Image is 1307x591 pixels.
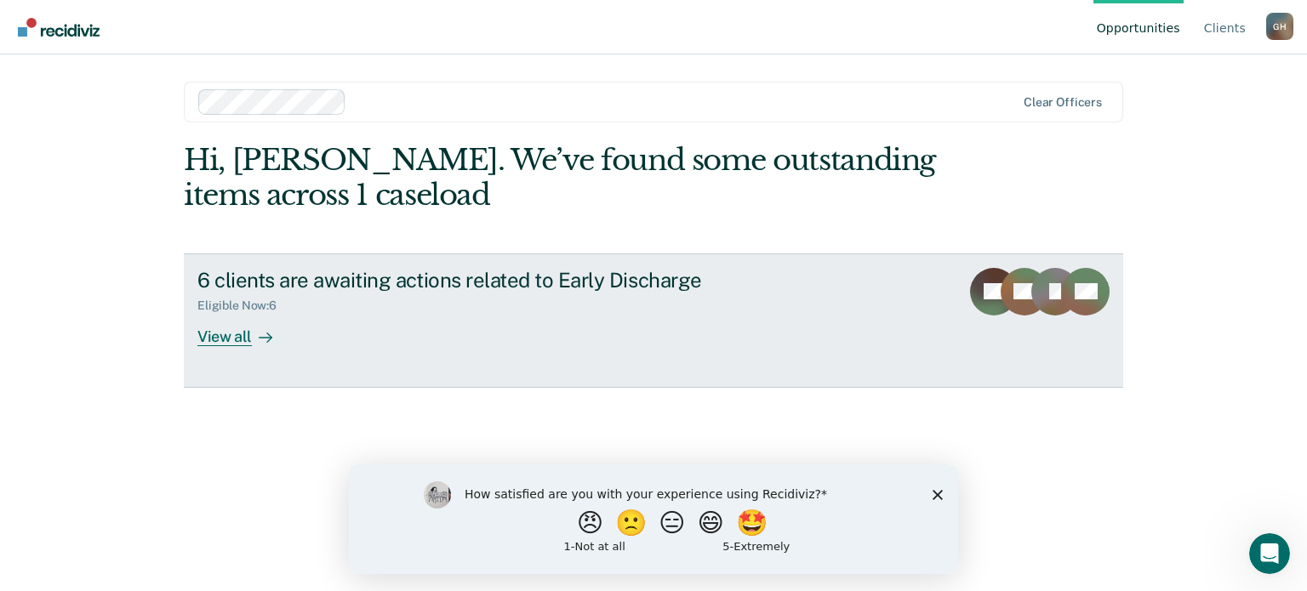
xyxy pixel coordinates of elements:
div: Eligible Now : 6 [197,298,290,313]
div: 6 clients are awaiting actions related to Early Discharge [197,268,795,293]
button: Profile dropdown button [1266,13,1293,40]
div: Clear officers [1024,95,1102,110]
img: Recidiviz [18,18,100,37]
div: G H [1266,13,1293,40]
iframe: Survey by Kim from Recidiviz [349,464,958,574]
div: View all [197,313,293,346]
a: 6 clients are awaiting actions related to Early DischargeEligible Now:6View all [184,253,1123,388]
iframe: Intercom live chat [1249,533,1290,574]
div: Hi, [PERSON_NAME]. We’ve found some outstanding items across 1 caseload [184,143,935,213]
